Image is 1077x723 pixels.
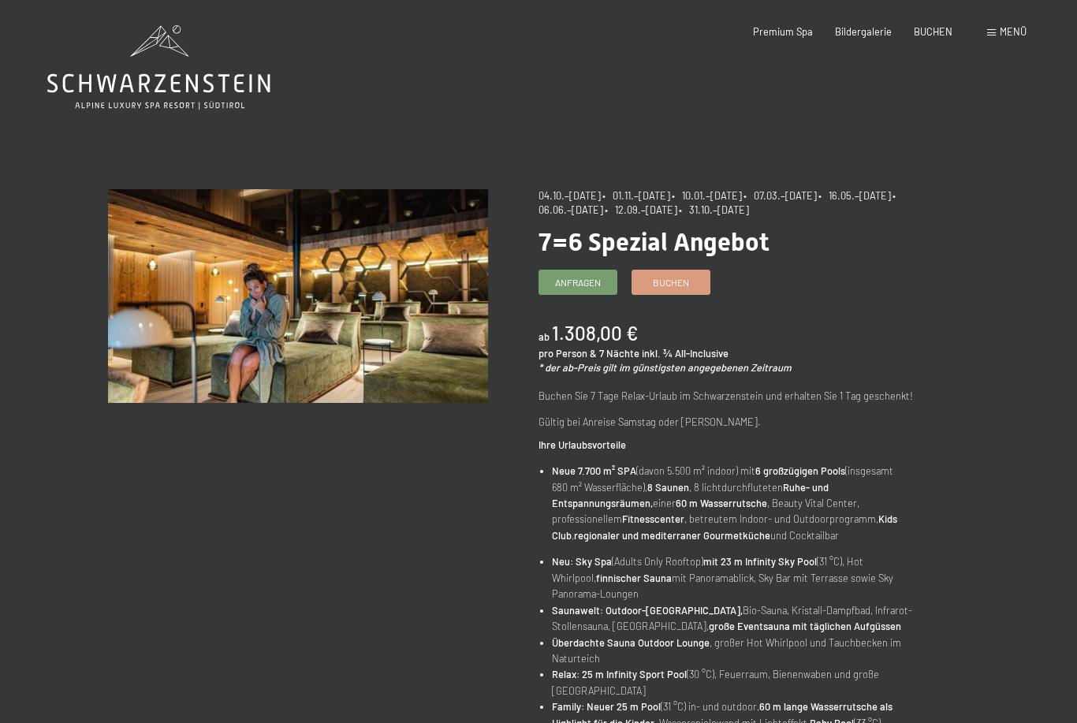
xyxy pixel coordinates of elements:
span: Buchen [653,276,689,289]
li: Bio-Sauna, Kristall-Dampfbad, Infrarot-Stollensauna, [GEOGRAPHIC_DATA], [552,602,919,635]
em: * der ab-Preis gilt im günstigsten angegebenen Zeitraum [538,361,792,374]
a: Premium Spa [753,25,813,38]
span: • 06.06.–[DATE] [538,189,900,216]
strong: 60 m Wasserrutsche [676,497,767,509]
strong: Neue 7.700 m² SPA [552,464,636,477]
strong: finnischer Sauna [596,572,672,584]
strong: Neu: Sky Spa [552,555,612,568]
span: • 01.11.–[DATE] [602,189,670,202]
span: Anfragen [555,276,601,289]
li: (davon 5.500 m² indoor) mit (insgesamt 680 m² Wasserfläche), , 8 lichtdurchfluteten einer , Beaut... [552,463,919,543]
strong: Saunawelt: Outdoor-[GEOGRAPHIC_DATA], [552,604,743,617]
span: ab [538,330,550,343]
span: 7 Nächte [599,347,639,360]
span: • 07.03.–[DATE] [743,189,817,202]
strong: Überdachte Sauna Outdoor Lounge [552,636,710,649]
strong: Ruhe- und Entspannungsräumen, [552,481,829,509]
strong: große Eventsauna mit täglichen Aufgüssen [709,620,901,632]
a: Buchen [632,270,710,294]
span: 7=6 Spezial Angebot [538,227,770,257]
span: • 12.09.–[DATE] [605,203,677,216]
span: Menü [1000,25,1027,38]
strong: 8 Saunen [647,481,689,494]
img: 7=6 Spezial Angebot [108,189,488,403]
span: 04.10.–[DATE] [538,189,601,202]
strong: Kids Club [552,512,897,541]
span: • 31.10.–[DATE] [679,203,749,216]
strong: Ihre Urlaubsvorteile [538,438,626,451]
span: inkl. ¾ All-Inclusive [642,347,729,360]
span: • 10.01.–[DATE] [672,189,742,202]
span: • 16.05.–[DATE] [818,189,891,202]
p: Gültig bei Anreise Samstag oder [PERSON_NAME]. [538,414,919,430]
strong: Relax: 25 m Infinity Sport Pool [552,668,687,680]
li: (30 °C), Feuerraum, Bienenwaben und große [GEOGRAPHIC_DATA] [552,666,919,699]
strong: Fitnesscenter [622,512,684,525]
span: pro Person & [538,347,597,360]
strong: 6 großzügigen Pools [755,464,845,477]
strong: Family: Neuer 25 m Pool [552,700,661,713]
a: Bildergalerie [835,25,892,38]
b: 1.308,00 € [552,322,638,345]
a: BUCHEN [914,25,952,38]
strong: regionaler und mediterraner Gourmetküche [574,529,770,542]
a: Anfragen [539,270,617,294]
li: (Adults Only Rooftop) (31 °C), Hot Whirlpool, mit Panoramablick, Sky Bar mit Terrasse sowie Sky P... [552,553,919,602]
li: , großer Hot Whirlpool und Tauchbecken im Naturteich [552,635,919,667]
strong: mit 23 m Infinity Sky Pool [703,555,817,568]
p: Buchen Sie 7 Tage Relax-Urlaub im Schwarzenstein und erhalten Sie 1 Tag geschenkt! [538,388,919,404]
